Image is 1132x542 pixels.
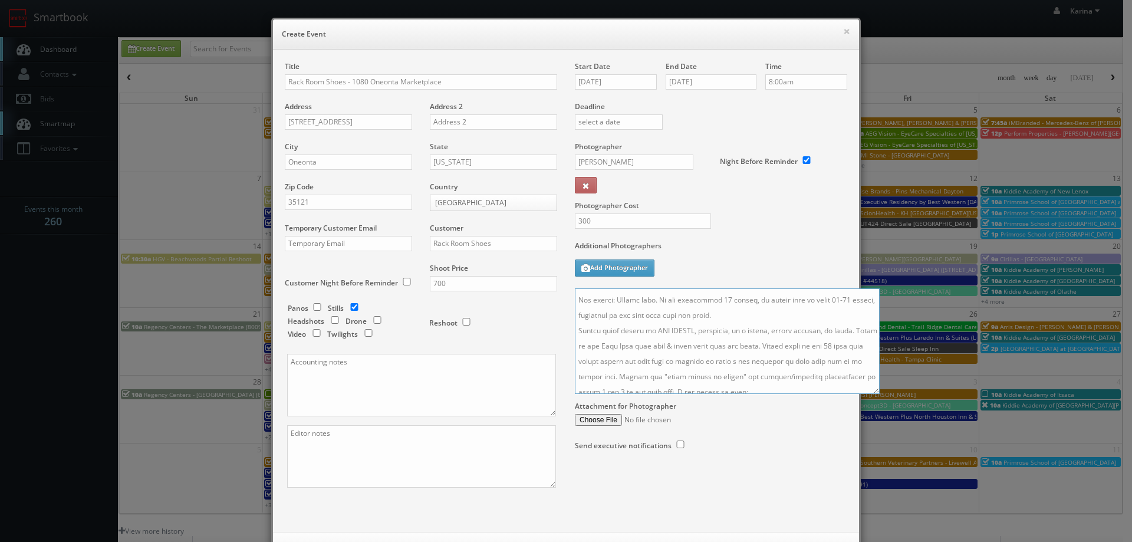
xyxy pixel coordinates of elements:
label: Country [430,182,458,192]
input: City [285,155,412,170]
label: Video [288,329,306,339]
label: Time [765,61,782,71]
label: Zip Code [285,182,314,192]
label: Start Date [575,61,610,71]
label: Deadline [566,101,856,111]
label: Headshots [288,316,324,326]
label: Title [285,61,300,71]
input: select a date [575,114,663,130]
label: Reshoot [429,318,458,328]
button: Add Photographer [575,259,654,277]
input: Select a customer [430,236,557,251]
label: Shoot Price [430,263,468,273]
label: Address 2 [430,101,463,111]
label: Night Before Reminder [720,156,798,166]
label: Photographer [575,142,622,152]
input: Zip Code [285,195,412,210]
input: Select a photographer [575,155,693,170]
input: Temporary Email [285,236,412,251]
span: [GEOGRAPHIC_DATA] [435,195,541,211]
input: select an end date [666,74,756,90]
label: Twilights [327,329,358,339]
label: Photographer Cost [566,201,856,211]
label: Attachment for Photographer [575,401,676,411]
input: Title [285,74,557,90]
input: Address [285,114,412,130]
label: Drone [345,316,367,326]
label: State [430,142,448,152]
label: End Date [666,61,697,71]
label: Temporary Customer Email [285,223,377,233]
input: Shoot Price [430,276,557,291]
a: [GEOGRAPHIC_DATA] [430,195,557,211]
label: Customer Night Before Reminder [285,278,398,288]
button: × [843,27,850,35]
input: Select a state [430,155,557,170]
input: select a date [575,74,657,90]
input: Address 2 [430,114,557,130]
label: Panos [288,303,308,313]
label: Address [285,101,312,111]
label: Additional Photographers [575,241,847,257]
label: City [285,142,298,152]
input: Photographer Cost [575,213,711,229]
label: Send executive notifications [575,441,672,451]
label: Customer [430,223,463,233]
label: Stills [328,303,344,313]
h6: Create Event [282,28,850,40]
